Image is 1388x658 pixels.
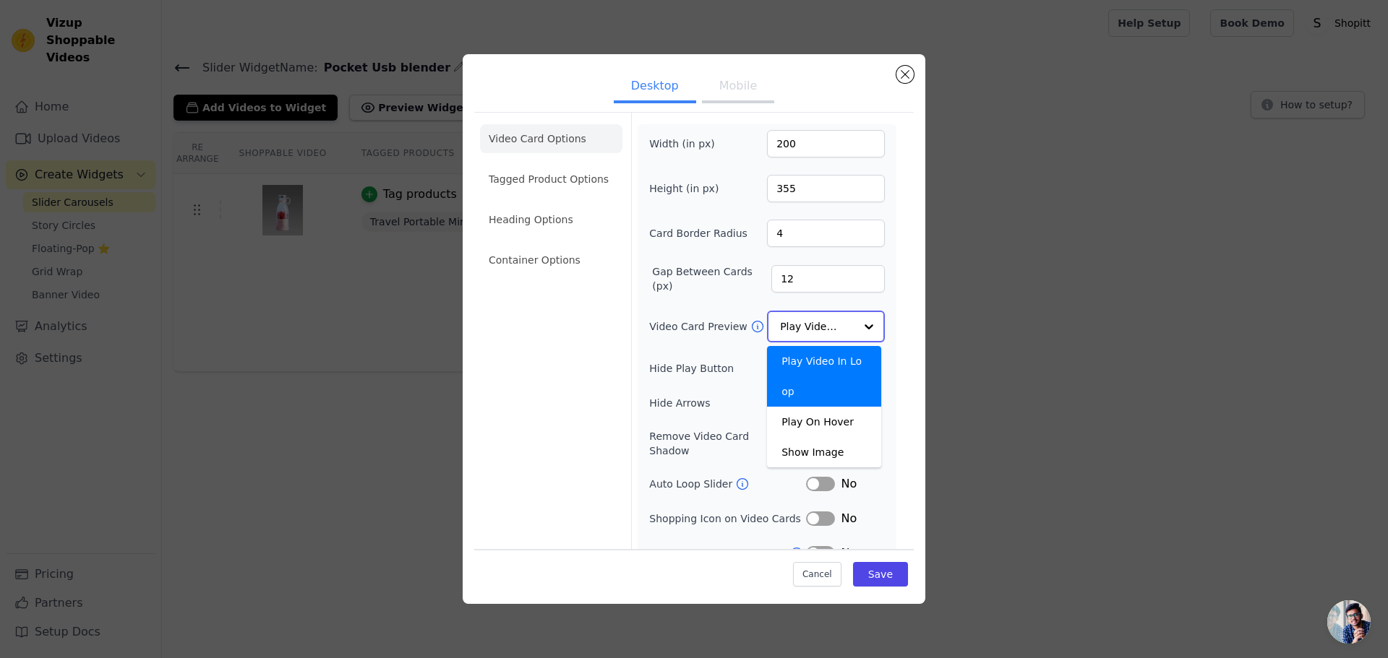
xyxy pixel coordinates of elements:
[649,546,789,560] label: Add to Cart on Video Cards
[767,407,881,437] div: Play On Hover
[841,510,857,527] span: No
[649,319,750,334] label: Video Card Preview
[767,346,881,407] div: Play Video In Loop
[480,124,622,153] li: Video Card Options
[649,477,735,491] label: Auto Loop Slider
[649,137,728,151] label: Width (in px)
[853,562,908,586] button: Save
[649,226,747,241] label: Card Border Radius
[649,396,806,410] label: Hide Arrows
[614,72,696,103] button: Desktop
[767,437,881,467] div: Show Image
[649,429,792,458] label: Remove Video Card Shadow
[1327,600,1371,644] div: Open chat
[480,205,622,234] li: Heading Options
[649,361,806,376] label: Hide Play Button
[841,545,857,562] span: No
[652,264,771,293] label: Gap Between Cards (px)
[896,66,914,83] button: Close modal
[480,165,622,194] li: Tagged Product Options
[702,72,774,103] button: Mobile
[649,181,728,196] label: Height (in px)
[841,475,857,493] span: No
[649,511,806,526] label: Shopping Icon on Video Cards
[793,562,841,586] button: Cancel
[480,246,622,274] li: Container Options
